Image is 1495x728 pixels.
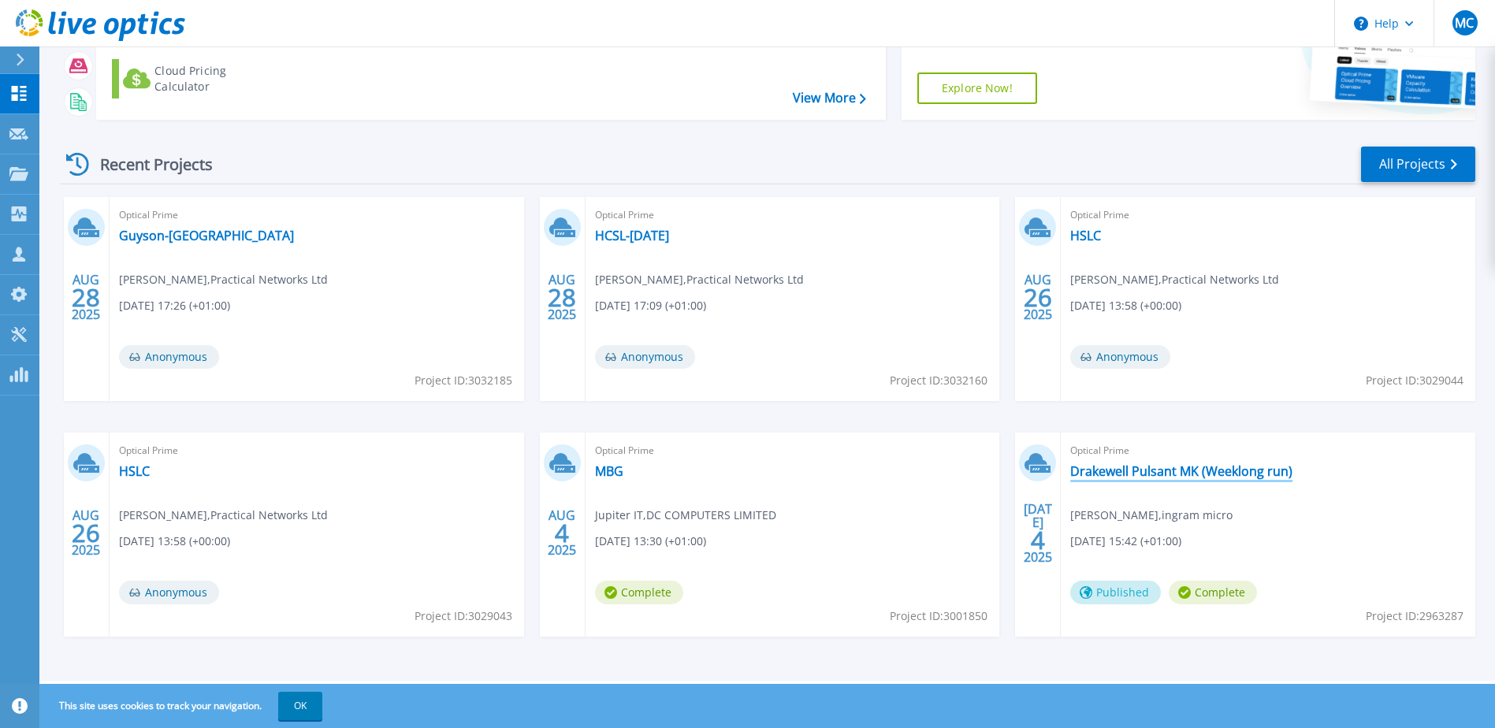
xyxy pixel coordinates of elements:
span: 4 [1031,533,1045,547]
span: Project ID: 3032185 [415,372,512,389]
span: [PERSON_NAME] , Practical Networks Ltd [119,271,328,288]
span: MC [1455,17,1474,29]
a: All Projects [1361,147,1475,182]
span: [DATE] 13:58 (+00:00) [119,533,230,550]
span: Complete [595,581,683,604]
div: [DATE] 2025 [1023,504,1053,562]
a: Explore Now! [917,72,1037,104]
span: This site uses cookies to track your navigation. [43,692,322,720]
span: [PERSON_NAME] , Practical Networks Ltd [595,271,804,288]
span: Optical Prime [595,442,991,459]
span: 4 [555,526,569,540]
span: [PERSON_NAME] , Practical Networks Ltd [1070,271,1279,288]
div: AUG 2025 [547,269,577,326]
span: Anonymous [119,345,219,369]
span: Anonymous [119,581,219,604]
div: Recent Projects [61,145,234,184]
span: Optical Prime [1070,206,1466,224]
span: Project ID: 3029044 [1366,372,1463,389]
span: Optical Prime [119,442,515,459]
span: [PERSON_NAME] , Practical Networks Ltd [119,507,328,524]
div: AUG 2025 [71,269,101,326]
a: HCSL-[DATE] [595,228,669,243]
span: 28 [548,291,576,304]
span: Anonymous [595,345,695,369]
span: [DATE] 17:26 (+01:00) [119,297,230,314]
span: [DATE] 13:58 (+00:00) [1070,297,1181,314]
span: Complete [1169,581,1257,604]
span: 28 [72,291,100,304]
span: [DATE] 17:09 (+01:00) [595,297,706,314]
span: Published [1070,581,1161,604]
div: AUG 2025 [1023,269,1053,326]
span: Optical Prime [119,206,515,224]
a: View More [793,91,866,106]
a: HSLC [1070,228,1101,243]
span: [DATE] 15:42 (+01:00) [1070,533,1181,550]
div: AUG 2025 [71,504,101,562]
span: Optical Prime [595,206,991,224]
a: Drakewell Pulsant MK (Weeklong run) [1070,463,1292,479]
span: Optical Prime [1070,442,1466,459]
a: Cloud Pricing Calculator [112,59,288,98]
span: Jupiter IT , DC COMPUTERS LIMITED [595,507,776,524]
a: HSLC [119,463,150,479]
span: [DATE] 13:30 (+01:00) [595,533,706,550]
div: AUG 2025 [547,504,577,562]
button: OK [278,692,322,720]
span: Project ID: 3001850 [890,607,987,625]
div: Cloud Pricing Calculator [154,63,281,95]
span: Project ID: 3032160 [890,372,987,389]
a: MBG [595,463,623,479]
span: Project ID: 3029043 [415,607,512,625]
span: Anonymous [1070,345,1170,369]
span: 26 [72,526,100,540]
span: [PERSON_NAME] , ingram micro [1070,507,1233,524]
span: Project ID: 2963287 [1366,607,1463,625]
span: 26 [1024,291,1052,304]
a: Guyson-[GEOGRAPHIC_DATA] [119,228,294,243]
